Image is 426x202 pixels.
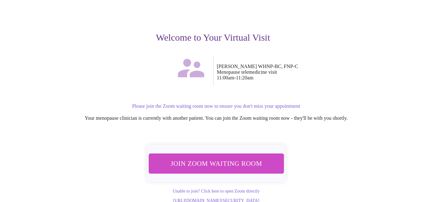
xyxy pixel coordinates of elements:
a: Unable to join? Click here to open Zoom directly [172,189,260,193]
span: Join Zoom Waiting Room [157,158,276,169]
p: Please join the Zoom waiting room now to ensure you don't miss your appointment [25,103,407,109]
button: Join Zoom Waiting Room [148,153,284,174]
h3: Welcome to Your Virtual Visit [19,32,407,43]
p: [PERSON_NAME] WHNP-BC, FNP-C Menopause telemedicine visit 11:00am - 11:20am [217,64,407,81]
p: Your menopause clinician is currently with another patient. You can join the Zoom waiting room no... [25,115,407,121]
